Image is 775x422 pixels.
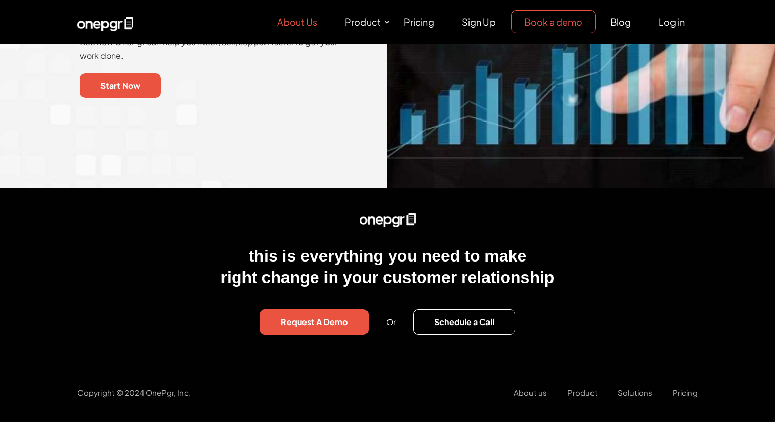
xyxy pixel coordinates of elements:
h3: this is everything you need to make right change in your customer relationship [77,246,698,288]
a: Schedule a Call [413,309,515,335]
a: Blog [598,11,644,33]
a: Pricing [391,11,447,33]
a: Sign Up [449,11,508,33]
a: Start Now [80,73,161,98]
a: Product [567,387,598,399]
a: Request A Demo [260,309,369,335]
a: About us [514,387,547,399]
a: Log in [646,11,698,33]
p: Or [371,316,411,328]
a: Product [332,11,391,33]
p: Copyright © 2024 OnePgr, Inc. [77,387,274,399]
a: Solutions [618,387,652,399]
a: Book a demo [511,10,596,33]
a: About Us [264,11,330,33]
p: See how OnePgr can help you meet, sell, support faster to get your work done. [80,35,346,63]
a: Pricing [672,387,698,399]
